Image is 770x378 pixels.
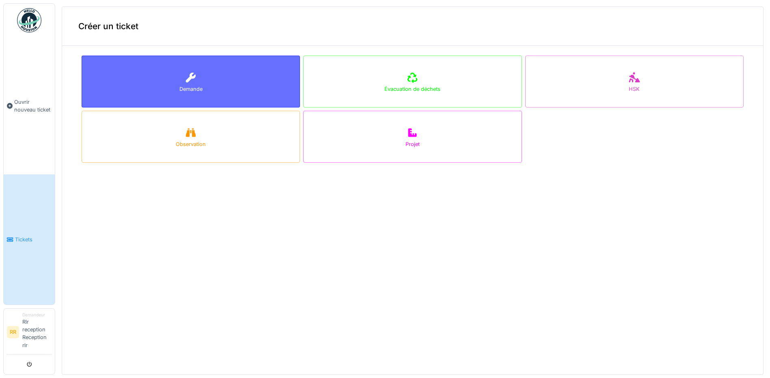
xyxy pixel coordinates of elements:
[7,326,19,338] li: RR
[22,312,52,318] div: Demandeur
[176,140,206,148] div: Observation
[4,174,55,304] a: Tickets
[17,8,41,32] img: Badge_color-CXgf-gQk.svg
[405,140,420,148] div: Projet
[15,236,52,243] span: Tickets
[4,37,55,174] a: Ouvrir nouveau ticket
[629,85,640,93] div: HSK
[384,85,440,93] div: Évacuation de déchets
[14,98,52,114] span: Ouvrir nouveau ticket
[179,85,203,93] div: Demande
[7,312,52,354] a: RR DemandeurRlr reception Reception rlr
[22,312,52,352] li: Rlr reception Reception rlr
[62,7,763,46] div: Créer un ticket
